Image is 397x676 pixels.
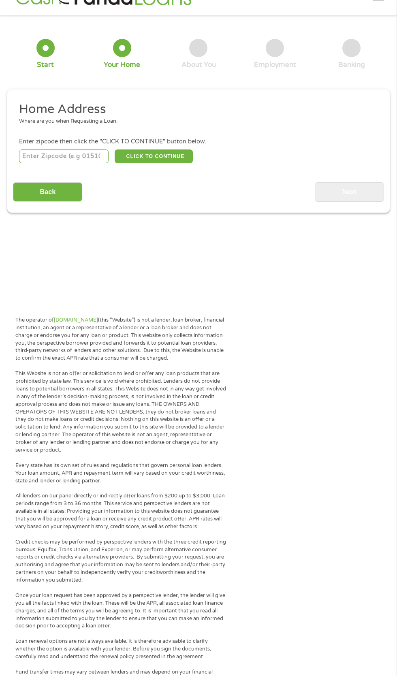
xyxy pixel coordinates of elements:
[315,182,384,202] input: Next
[15,492,226,530] p: All lenders on our panel directly or indirectly offer loans from $200 up to $3,000. Loan periods ...
[104,60,140,69] div: Your Home
[37,60,54,69] div: Start
[115,149,193,163] button: CLICK TO CONTINUE
[15,316,226,362] p: The operator of (this “Website”) is not a lender, loan broker, financial institution, an agent or...
[19,117,372,126] div: Where are you when Requesting a Loan.
[19,137,378,146] div: Enter zipcode then click the "CLICK TO CONTINUE" button below.
[338,60,365,69] div: Banking
[254,60,296,69] div: Employment
[19,101,372,117] h2: Home Address
[15,638,226,661] p: Loan renewal options are not always available. It is therefore advisable to clarify whether the o...
[15,370,226,454] p: This Website is not an offer or solicitation to lend or offer any loan products that are prohibit...
[15,462,226,485] p: Every state has its own set of rules and regulations that govern personal loan lenders. Your loan...
[15,592,226,630] p: Once your loan request has been approved by a perspective lender, the lender will give you all th...
[13,182,82,202] input: Back
[181,60,216,69] div: About You
[54,317,98,323] a: [DOMAIN_NAME]
[19,149,109,163] input: Enter Zipcode (e.g 01510)
[15,538,226,584] p: Credit checks may be performed by perspective lenders with the three credit reporting bureaus: Eq...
